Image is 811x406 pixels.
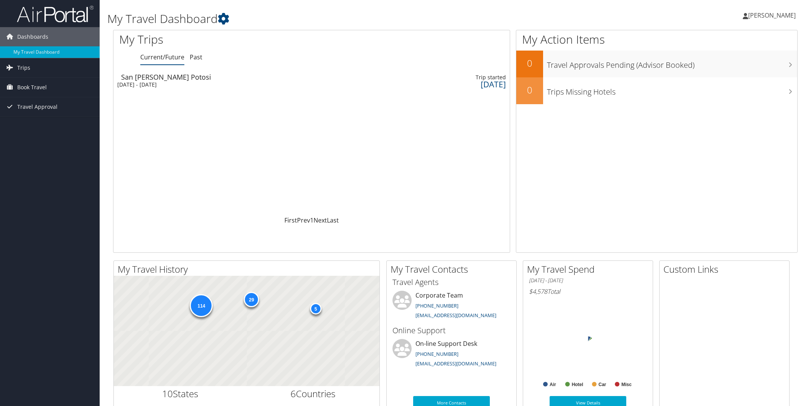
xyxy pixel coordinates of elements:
[547,56,797,70] h3: Travel Approvals Pending (Advisor Booked)
[529,287,547,296] span: $4,578
[140,53,184,61] a: Current/Future
[599,382,606,387] text: Car
[395,74,506,81] div: Trip started
[516,51,797,77] a: 0Travel Approvals Pending (Advisor Booked)
[297,216,310,224] a: Prev
[516,77,797,104] a: 0Trips Missing Hotels
[550,382,556,387] text: Air
[529,287,647,296] h6: Total
[392,325,511,336] h3: Online Support
[516,31,797,47] h1: My Action Items
[17,27,48,46] span: Dashboards
[284,216,297,224] a: First
[118,263,379,276] h2: My Travel History
[391,263,516,276] h2: My Travel Contacts
[253,387,374,400] h2: Countries
[389,291,514,322] li: Corporate Team
[621,382,632,387] text: Misc
[415,302,458,309] a: [PHONE_NUMBER]
[327,216,339,224] a: Last
[107,11,571,27] h1: My Travel Dashboard
[244,291,259,307] div: 29
[547,83,797,97] h3: Trips Missing Hotels
[663,263,789,276] h2: Custom Links
[190,294,213,317] div: 114
[121,74,345,80] div: San [PERSON_NAME] Potosi
[529,277,647,284] h6: [DATE] - [DATE]
[190,53,202,61] a: Past
[17,58,30,77] span: Trips
[119,31,339,47] h1: My Trips
[527,263,653,276] h2: My Travel Spend
[162,387,173,400] span: 10
[291,387,296,400] span: 6
[389,339,514,370] li: On-line Support Desk
[415,312,496,319] a: [EMAIL_ADDRESS][DOMAIN_NAME]
[748,11,796,20] span: [PERSON_NAME]
[310,303,321,314] div: 5
[392,277,511,288] h3: Travel Agents
[516,83,543,97] h2: 0
[395,81,506,88] div: [DATE]
[415,360,496,367] a: [EMAIL_ADDRESS][DOMAIN_NAME]
[310,216,314,224] a: 1
[17,78,47,97] span: Book Travel
[17,97,57,116] span: Travel Approval
[743,4,803,27] a: [PERSON_NAME]
[415,350,458,357] a: [PHONE_NUMBER]
[120,387,241,400] h2: States
[17,5,94,23] img: airportal-logo.png
[314,216,327,224] a: Next
[572,382,583,387] text: Hotel
[117,81,341,88] div: [DATE] - [DATE]
[516,57,543,70] h2: 0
